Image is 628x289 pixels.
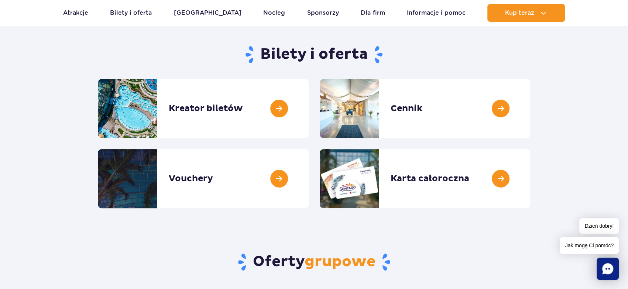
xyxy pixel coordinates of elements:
a: Informacje i pomoc [407,4,466,22]
button: Kup teraz [487,4,565,22]
a: Sponsorzy [307,4,339,22]
a: Nocleg [263,4,285,22]
span: Kup teraz [505,10,534,16]
span: Dzień dobry! [579,218,619,234]
a: Dla firm [361,4,385,22]
h2: Oferty [98,252,530,272]
span: grupowe [305,252,375,271]
span: Jak mogę Ci pomóc? [560,237,619,254]
h1: Bilety i oferta [98,45,530,64]
a: Atrakcje [63,4,88,22]
a: Bilety i oferta [110,4,152,22]
div: Chat [597,258,619,280]
a: [GEOGRAPHIC_DATA] [174,4,241,22]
